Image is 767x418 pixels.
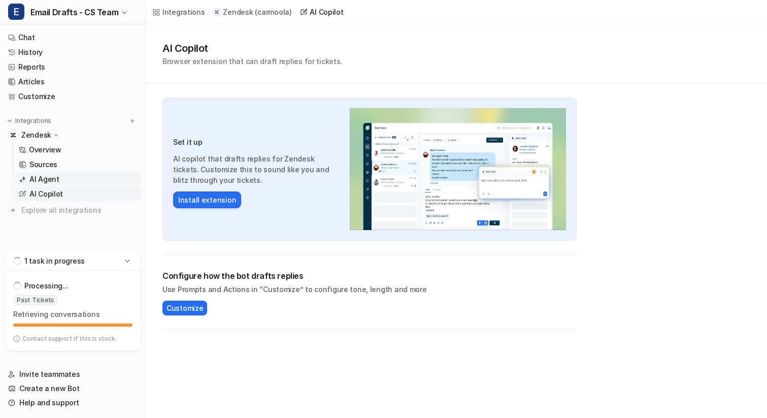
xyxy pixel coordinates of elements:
[4,367,142,381] a: Invite teammates
[22,335,116,343] p: Contact support if this is stuck.
[4,203,142,217] a: Explore all integrations
[162,56,342,67] p: Browser extension that can draft replies for tickets.
[15,117,51,125] p: Integrations
[4,89,142,104] a: Customize
[4,116,54,126] button: Integrations
[29,174,59,184] p: AI Agent
[13,309,132,319] p: Retrieving conversations
[162,7,205,17] div: Integrations
[173,137,340,147] h3: Set it up
[173,153,340,185] p: AI copilot that drafts replies for Zendesk tickets. Customize this to sound like you and blitz th...
[173,191,241,208] button: Install extension
[24,281,68,291] p: Processing...
[310,7,343,17] div: AI Copilot
[15,157,142,172] a: Sources
[21,130,51,140] p: Zendesk
[29,159,57,170] p: Sources
[24,256,85,266] p: 1 task in progress
[29,145,61,155] p: Overview
[295,8,297,17] span: /
[129,117,136,124] img: menu_add.svg
[30,5,118,19] span: Email Drafts - CS Team
[162,270,577,282] h2: Configure how the bot drafts replies
[208,8,210,17] span: /
[255,7,291,17] p: ( carmoola )
[166,303,203,313] span: Customize
[15,143,142,157] a: Overview
[4,60,142,74] a: Reports
[162,284,577,295] p: Use Prompts and Actions in “Customize” to configure tone, length and more
[162,41,342,56] h1: AI Copilot
[152,7,205,17] a: Integrations
[4,75,142,89] a: Articles
[162,301,207,315] button: Customize
[223,7,253,17] p: Zendesk
[4,30,142,45] a: Chat
[6,117,13,124] img: expand menu
[213,7,291,17] a: Zendesk(carmoola)
[4,396,142,410] a: Help and support
[15,172,142,186] a: AI Agent
[4,381,142,396] a: Create a new Bot
[13,295,58,305] span: Past Tickets
[299,7,343,17] a: AI Copilot
[29,189,63,199] p: AI Copilot
[8,205,18,215] img: explore all integrations
[350,108,566,230] img: Zendesk AI Copilot
[4,45,142,59] a: History
[8,4,24,20] span: E
[10,132,16,138] img: Zendesk
[21,202,138,218] span: Explore all integrations
[15,187,142,201] a: AI Copilot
